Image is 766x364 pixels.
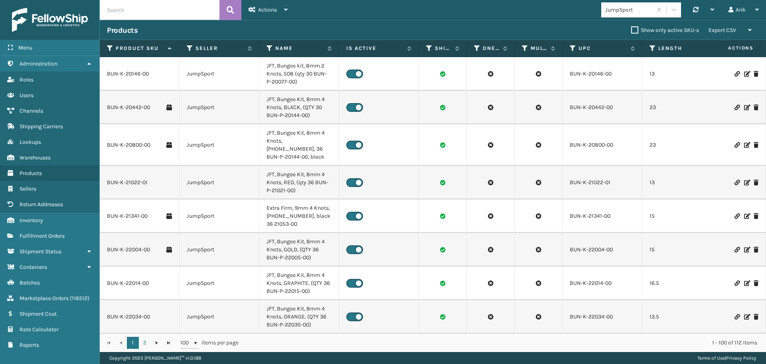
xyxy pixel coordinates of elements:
[20,342,39,348] span: Reports
[259,91,339,124] td: JFT, Bungee Kit, 8mm 4 Knots, BLACK, (QTY 30 BUN-P-20144-00)
[180,267,259,300] td: JumpSport
[563,233,642,267] td: BUN-K-22004-00
[754,142,758,148] i: Delete
[20,185,36,192] span: Sellers
[163,337,175,349] a: Go to the last page
[734,280,739,286] i: Link Product
[697,352,756,364] div: |
[563,199,642,233] td: BUN-K-21341-00
[180,91,259,124] td: JumpSport
[754,247,758,253] i: Delete
[734,247,739,253] i: Link Product
[20,326,59,333] span: Rate Calculator
[18,44,32,51] span: Menu
[195,45,244,52] label: Seller
[658,45,707,52] label: Length
[258,6,277,13] span: Actions
[744,247,749,253] i: Edit
[259,199,339,233] td: Extra Firm, 9mm 4 Knots,[PHONE_NUMBER], black 36 21053-00
[20,233,65,239] span: Fulfillment Orders
[166,340,172,346] span: Go to the last page
[642,91,722,124] td: 23
[631,27,699,34] label: Show only active SKU-s
[20,107,43,114] span: Channels
[642,233,722,267] td: 15
[180,57,259,91] td: JumpSport
[116,45,164,52] label: Product SKU
[642,267,722,300] td: 16.5
[20,295,69,302] span: Marketplace Orders
[107,313,150,321] a: BUN-K-22034-00
[642,57,722,91] td: 13
[734,180,739,185] i: Link Product
[563,124,642,166] td: BUN-K-20800-00
[259,233,339,267] td: JFT, Bungee Kit, 8mm 4 Knots, GOLD, (QTY 36 BUN-P-22005-00)
[734,142,739,148] i: Link Product
[734,314,739,320] i: Link Product
[12,8,88,32] img: logo
[151,337,163,349] a: Go to the next page
[20,310,57,317] span: Shipment Cost
[107,70,149,78] a: BUN-K-20146-00
[20,170,42,177] span: Products
[563,166,642,199] td: BUN-K-21022-01
[642,166,722,199] td: 13
[259,124,339,166] td: JFT, Bungee Kit, 8mm 4 Knots, [PHONE_NUMBER], 36 BUN-P-20144-00, black
[107,246,150,254] a: BUN-K-22004-00
[754,105,758,110] i: Delete
[109,352,201,364] p: Copyright 2023 [PERSON_NAME]™ v 1.0.188
[20,279,40,286] span: Batches
[744,71,749,77] i: Edit
[259,267,339,300] td: JFT, Bungee Kit, 8mm 4 Knots, GRAPHITE, (QTY 36 BUN-P-22015-00)
[754,213,758,219] i: Delete
[563,300,642,334] td: BUN-K-22034-00
[259,300,339,334] td: JFT, Bungee Kit, 8mm 4 Knots, ORANGE, (QTY 36 BUN-P-22035-00)
[180,339,192,347] span: 100
[346,45,403,52] label: Is Active
[70,295,89,302] span: ( 116512 )
[754,314,758,320] i: Delete
[107,179,148,187] a: BUN-K-21022-01
[605,6,653,14] div: JumpSport
[180,337,239,349] span: items per page
[259,57,339,91] td: JFT, Bungee kit, 8mm 2 Knots, 508 (qty 30 BUN-P-20077-00)
[697,355,725,361] a: Terms of Use
[563,267,642,300] td: BUN-K-22014-00
[127,337,139,349] a: 1
[250,339,757,347] div: 1 - 100 of 112 items
[154,340,160,346] span: Go to the next page
[20,76,34,83] span: Roles
[578,45,627,52] label: UPC
[744,280,749,286] i: Edit
[20,123,63,130] span: Shipping Carriers
[20,139,41,145] span: Lookups
[107,103,150,111] a: BUN-K-20442-00
[180,300,259,334] td: JumpSport
[107,279,149,287] a: BUN-K-22014-00
[642,199,722,233] td: 15
[20,248,61,255] span: Shipment Status
[734,71,739,77] i: Link Product
[139,337,151,349] a: 2
[20,92,34,99] span: Users
[180,233,259,267] td: JumpSport
[107,26,138,35] h3: Products
[744,105,749,110] i: Edit
[180,199,259,233] td: JumpSport
[180,124,259,166] td: JumpSport
[754,180,758,185] i: Delete
[107,141,150,149] a: BUN-K-20800-00
[734,213,739,219] i: Link Product
[734,105,739,110] i: Link Product
[483,45,499,52] label: One Per Box
[531,45,547,52] label: Multi Packaged
[754,280,758,286] i: Delete
[107,212,148,220] a: BUN-K-21341-00
[563,91,642,124] td: BUN-K-20442-00
[744,180,749,185] i: Edit
[754,71,758,77] i: Delete
[744,142,749,148] i: Edit
[20,217,43,224] span: Inventory
[744,314,749,320] i: Edit
[20,201,63,208] span: Return Addresses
